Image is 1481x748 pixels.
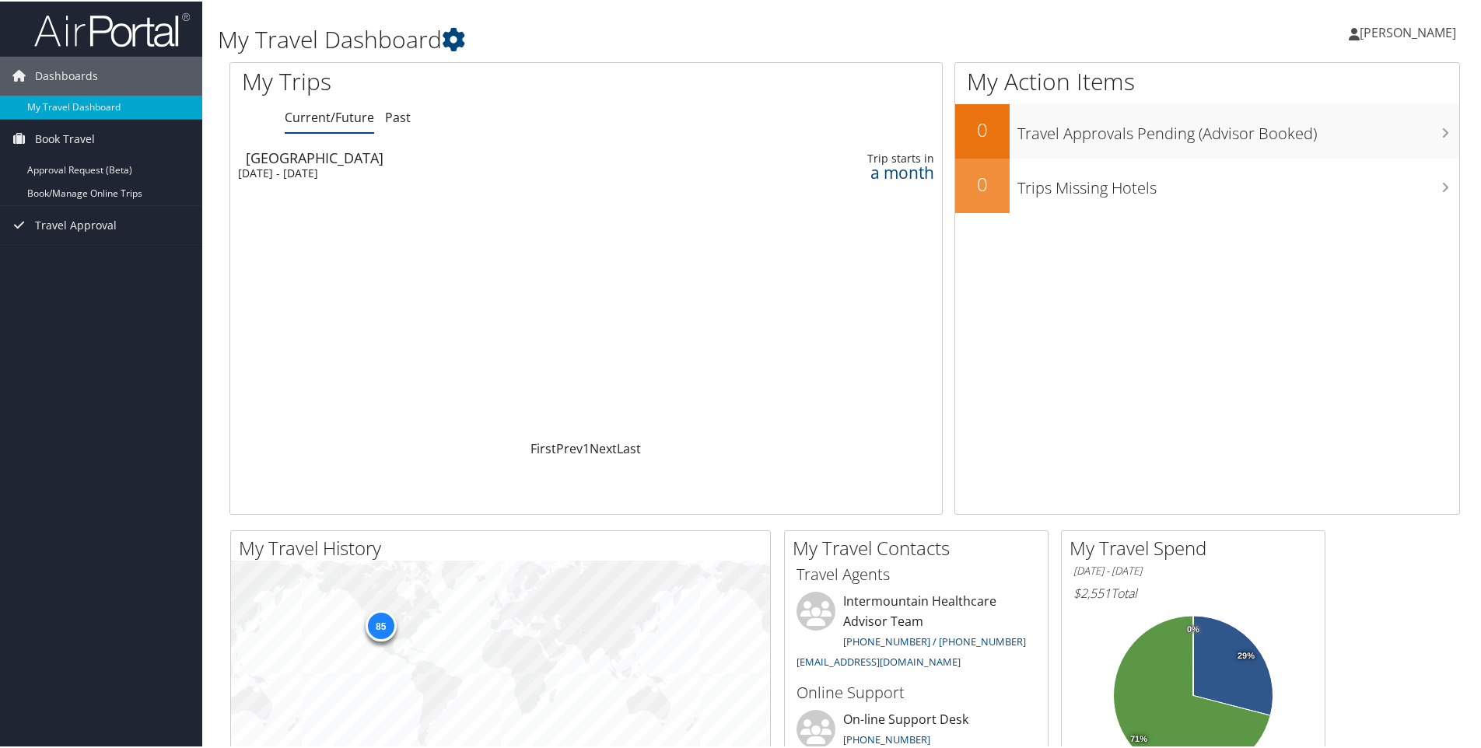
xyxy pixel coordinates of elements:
li: Intermountain Healthcare Advisor Team [789,590,1044,673]
h2: My Travel Contacts [793,533,1048,560]
div: Trip starts in [776,150,934,164]
span: [PERSON_NAME] [1360,23,1456,40]
div: [DATE] - [DATE] [238,165,681,179]
a: 0Travel Approvals Pending (Advisor Booked) [955,103,1459,157]
a: [PHONE_NUMBER] [843,731,930,745]
h3: Travel Approvals Pending (Advisor Booked) [1017,114,1459,143]
a: First [530,439,556,456]
h3: Trips Missing Hotels [1017,168,1459,197]
tspan: 29% [1238,650,1255,659]
a: Past [385,107,411,124]
div: a month [776,164,934,178]
div: [GEOGRAPHIC_DATA] [246,149,688,163]
a: [EMAIL_ADDRESS][DOMAIN_NAME] [797,653,961,667]
span: Travel Approval [35,204,117,243]
h3: Travel Agents [797,562,1036,584]
a: [PHONE_NUMBER] / [PHONE_NUMBER] [843,633,1026,647]
img: airportal-logo.png [34,10,190,47]
a: Next [590,439,617,456]
h6: Total [1073,583,1313,600]
span: Dashboards [35,55,98,94]
div: 85 [365,609,396,640]
h2: My Travel History [239,533,770,560]
a: Last [617,439,641,456]
span: $2,551 [1073,583,1111,600]
a: 1 [583,439,590,456]
h3: Online Support [797,680,1036,702]
tspan: 0% [1187,624,1199,633]
h2: My Travel Spend [1070,533,1325,560]
tspan: 71% [1130,733,1147,743]
h1: My Trips [242,64,634,96]
a: Prev [556,439,583,456]
a: 0Trips Missing Hotels [955,157,1459,211]
span: Book Travel [35,118,95,157]
a: Current/Future [285,107,374,124]
a: [PERSON_NAME] [1349,8,1472,54]
h2: 0 [955,170,1010,196]
h1: My Travel Dashboard [218,22,1054,54]
h1: My Action Items [955,64,1459,96]
h6: [DATE] - [DATE] [1073,562,1313,577]
h2: 0 [955,115,1010,142]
